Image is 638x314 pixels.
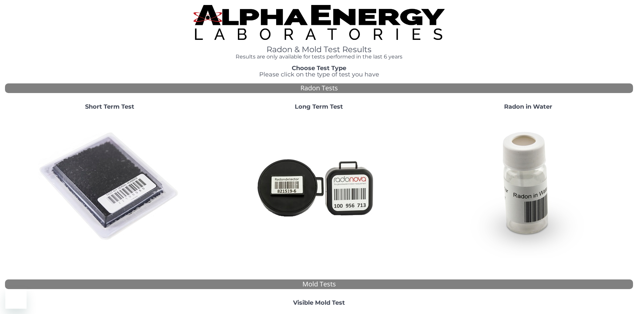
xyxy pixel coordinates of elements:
h1: Radon & Mold Test Results [193,45,445,54]
img: ShortTerm.jpg [38,115,181,258]
strong: Radon in Water [504,103,552,110]
img: RadoninWater.jpg [457,115,600,258]
span: Please click on the type of test you have [259,71,379,78]
img: TightCrop.jpg [193,5,445,40]
strong: Choose Test Type [292,64,346,72]
strong: Long Term Test [295,103,343,110]
iframe: Button to launch messaging window [5,287,27,309]
div: Radon Tests [5,83,633,93]
h4: Results are only available for tests performed in the last 6 years [193,54,445,60]
div: Mold Tests [5,279,633,289]
strong: Visible Mold Test [293,299,345,306]
img: Radtrak2vsRadtrak3.jpg [248,115,390,258]
strong: Short Term Test [85,103,134,110]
